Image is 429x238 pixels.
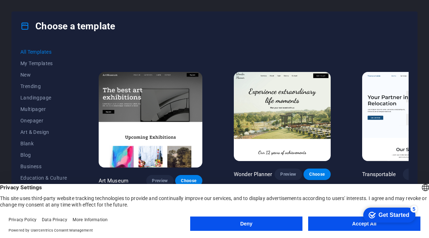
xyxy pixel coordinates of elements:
img: Art Museum [99,72,202,168]
span: Multipager [20,106,67,112]
span: Business [20,164,67,169]
button: Blog [20,149,67,161]
button: Business [20,161,67,172]
span: Onepager [20,118,67,123]
button: Event [20,184,67,195]
div: 5 [53,1,60,9]
p: Wonder Planner [234,171,272,178]
button: Art & Design [20,126,67,138]
span: My Templates [20,60,67,66]
button: Multipager [20,103,67,115]
div: Get Started 5 items remaining, 0% complete [6,4,58,19]
button: Trending [20,81,67,92]
span: Choose [181,178,197,184]
p: Art Museum [99,177,128,184]
span: Art & Design [20,129,67,135]
button: Choose [304,169,331,180]
button: Education & Culture [20,172,67,184]
h4: Choose a template [20,20,115,32]
button: New [20,69,67,81]
span: Landingpage [20,95,67,101]
p: Transportable [362,171,396,178]
span: Preview [280,171,296,177]
img: Wonder Planner [234,72,331,161]
button: All Templates [20,46,67,58]
span: Blank [20,141,67,146]
span: All Templates [20,49,67,55]
button: My Templates [20,58,67,69]
span: Education & Culture [20,175,67,181]
span: Blog [20,152,67,158]
button: Preview [146,175,173,186]
button: Preview [275,169,302,180]
span: Trending [20,83,67,89]
div: Get Started [21,8,52,14]
button: Landingpage [20,92,67,103]
span: Choose [309,171,325,177]
span: Preview [152,178,168,184]
button: Onepager [20,115,67,126]
button: Blank [20,138,67,149]
span: New [20,72,67,78]
button: Choose [175,175,202,186]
